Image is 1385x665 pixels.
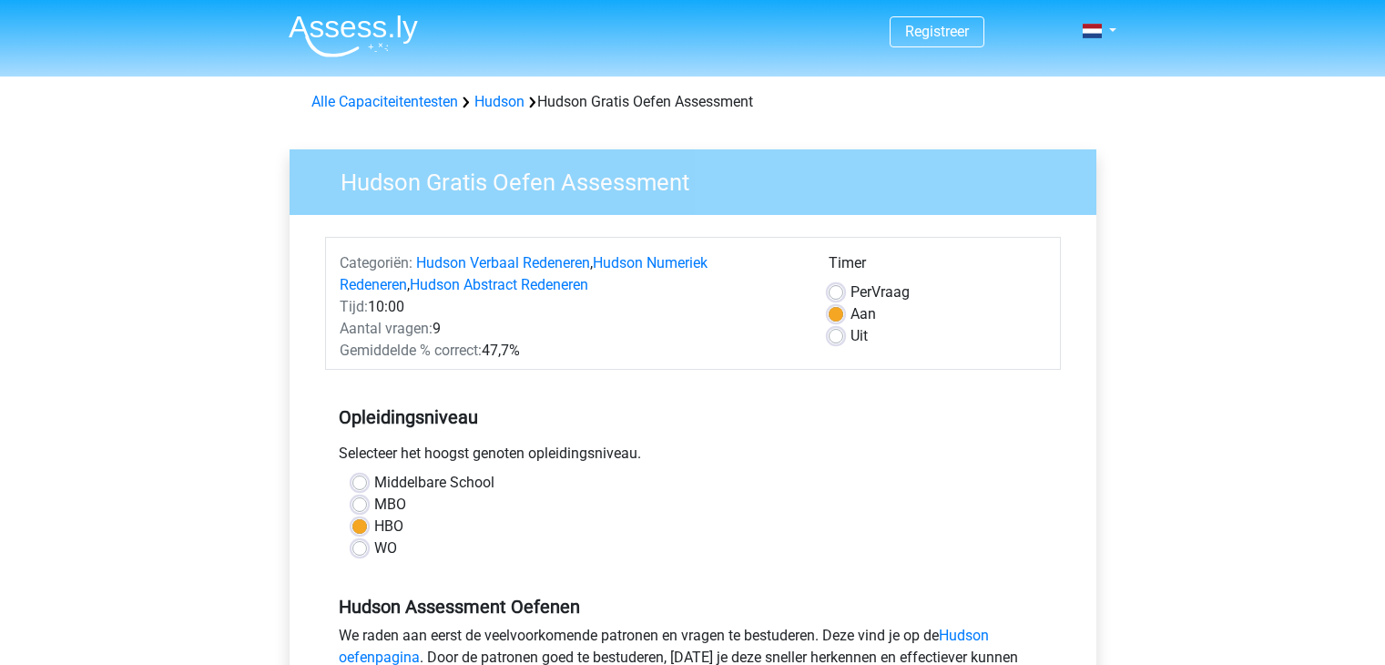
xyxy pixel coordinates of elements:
[829,252,1046,281] div: Timer
[340,254,412,271] span: Categoriën:
[340,298,368,315] span: Tijd:
[374,494,406,516] label: MBO
[319,161,1083,197] h3: Hudson Gratis Oefen Assessment
[326,318,815,340] div: 9
[340,254,708,293] a: Hudson Numeriek Redeneren
[416,254,590,271] a: Hudson Verbaal Redeneren
[326,296,815,318] div: 10:00
[474,93,524,110] a: Hudson
[374,472,494,494] label: Middelbare School
[339,399,1047,435] h5: Opleidingsniveau
[374,537,397,559] label: WO
[311,93,458,110] a: Alle Capaciteitentesten
[304,91,1082,113] div: Hudson Gratis Oefen Assessment
[850,303,876,325] label: Aan
[325,443,1061,472] div: Selecteer het hoogst genoten opleidingsniveau.
[326,252,815,296] div: , ,
[339,596,1047,618] h5: Hudson Assessment Oefenen
[850,281,910,303] label: Vraag
[340,342,482,359] span: Gemiddelde % correct:
[374,516,403,537] label: HBO
[850,325,868,347] label: Uit
[850,283,871,301] span: Per
[340,320,433,337] span: Aantal vragen:
[289,15,418,57] img: Assessly
[905,23,969,40] a: Registreer
[410,276,588,293] a: Hudson Abstract Redeneren
[326,340,815,362] div: 47,7%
